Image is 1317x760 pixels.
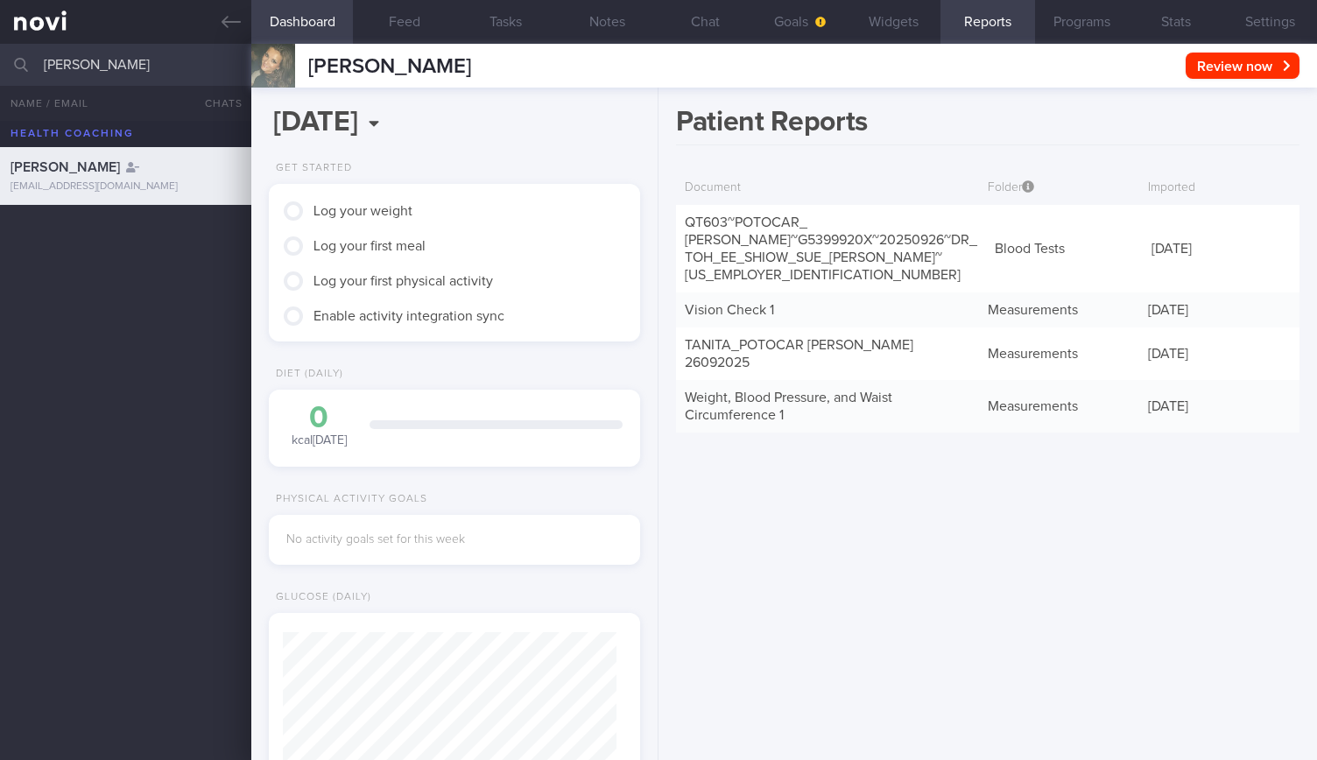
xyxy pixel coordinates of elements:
div: No activity goals set for this week [286,532,623,548]
div: Diet (Daily) [269,368,343,381]
a: Weight, Blood Pressure, and Waist Circumference 1 [685,391,892,422]
div: Folder [979,172,1139,205]
div: Measurements [979,292,1139,327]
button: Chats [181,86,251,121]
a: Vision Check 1 [685,303,774,317]
div: 0 [286,403,352,433]
div: [DATE] [1139,292,1299,327]
div: Measurements [979,389,1139,424]
div: Blood Tests [986,231,1143,266]
div: Get Started [269,162,352,175]
div: Physical Activity Goals [269,493,427,506]
span: [PERSON_NAME] [308,56,471,77]
div: [DATE] [1139,336,1299,371]
div: Measurements [979,336,1139,371]
div: kcal [DATE] [286,403,352,449]
span: [PERSON_NAME] [11,160,120,174]
h1: Patient Reports [676,105,1299,145]
button: Review now [1186,53,1299,79]
a: TANITA_POTOCAR [PERSON_NAME]26092025 [685,338,913,369]
div: [EMAIL_ADDRESS][DOMAIN_NAME] [11,180,241,194]
div: [DATE] [1143,231,1299,266]
a: QT603~POTOCAR_[PERSON_NAME]~G5399920X~20250926~DR_TOH_EE_SHIOW_SUE_[PERSON_NAME]~[US_EMPLOYER_IDE... [685,215,977,282]
div: Glucose (Daily) [269,591,371,604]
div: Document [676,172,979,205]
div: Imported [1139,172,1299,205]
div: [DATE] [1139,389,1299,424]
